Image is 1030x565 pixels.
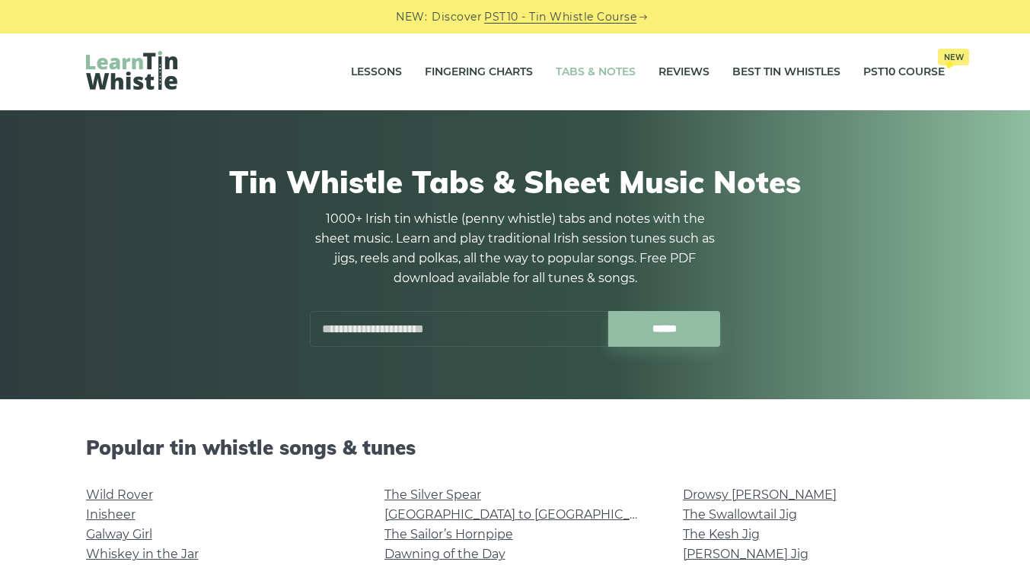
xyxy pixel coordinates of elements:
[351,53,402,91] a: Lessons
[384,527,513,541] a: The Sailor’s Hornpipe
[425,53,533,91] a: Fingering Charts
[310,209,721,288] p: 1000+ Irish tin whistle (penny whistle) tabs and notes with the sheet music. Learn and play tradi...
[384,547,505,561] a: Dawning of the Day
[86,507,136,522] a: Inisheer
[384,487,481,502] a: The Silver Spear
[86,527,152,541] a: Galway Girl
[86,487,153,502] a: Wild Rover
[556,53,636,91] a: Tabs & Notes
[683,527,760,541] a: The Kesh Jig
[683,487,837,502] a: Drowsy [PERSON_NAME]
[732,53,840,91] a: Best Tin Whistles
[86,51,177,90] img: LearnTinWhistle.com
[86,547,199,561] a: Whiskey in the Jar
[86,436,945,459] h2: Popular tin whistle songs & tunes
[863,53,945,91] a: PST10 CourseNew
[938,49,969,65] span: New
[384,507,665,522] a: [GEOGRAPHIC_DATA] to [GEOGRAPHIC_DATA]
[86,163,945,200] h1: Tin Whistle Tabs & Sheet Music Notes
[683,547,808,561] a: [PERSON_NAME] Jig
[658,53,710,91] a: Reviews
[683,507,797,522] a: The Swallowtail Jig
